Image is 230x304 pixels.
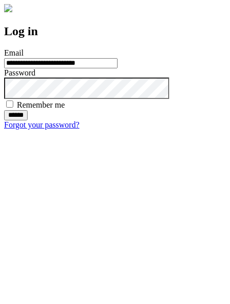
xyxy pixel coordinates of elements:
[4,48,24,57] label: Email
[4,24,226,38] h2: Log in
[4,120,79,129] a: Forgot your password?
[4,68,35,77] label: Password
[4,4,12,12] img: logo-4e3dc11c47720685a147b03b5a06dd966a58ff35d612b21f08c02c0306f2b779.png
[17,100,65,109] label: Remember me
